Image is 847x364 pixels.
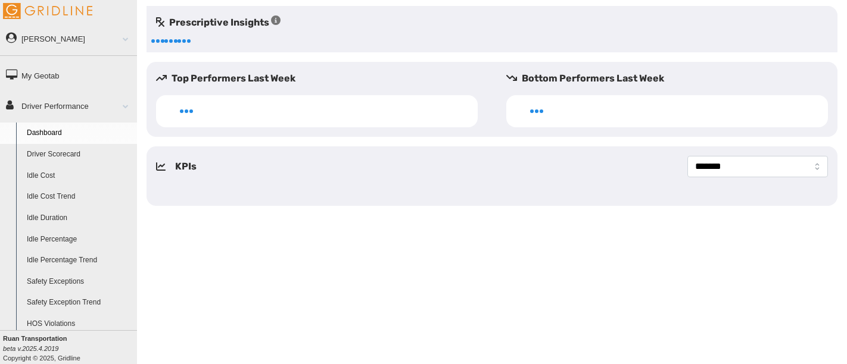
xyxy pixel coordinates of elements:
i: beta v.2025.4.2019 [3,345,58,352]
a: Idle Percentage Trend [21,250,137,271]
a: Safety Exception Trend [21,292,137,313]
a: HOS Violations [21,313,137,335]
a: Idle Cost [21,165,137,187]
img: Gridline [3,3,92,19]
h5: Bottom Performers Last Week [506,71,837,86]
h5: Top Performers Last Week [156,71,487,86]
a: Driver Scorecard [21,144,137,165]
a: Idle Duration [21,208,137,229]
div: Copyright © 2025, Gridline [3,334,137,363]
b: Ruan Transportation [3,335,67,342]
a: Dashboard [21,123,137,144]
a: Idle Cost Trend [21,186,137,208]
a: Idle Percentage [21,229,137,250]
a: Safety Exceptions [21,271,137,293]
h5: Prescriptive Insights [156,15,281,30]
h5: KPIs [175,159,197,174]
